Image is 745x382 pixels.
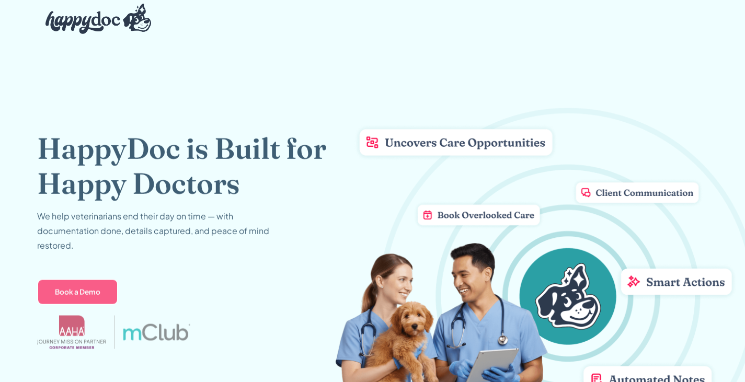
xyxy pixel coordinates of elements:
h1: HappyDoc is Built for Happy Doctors [37,131,339,201]
p: We help veterinarians end their day on time — with documentation done, details captured, and peac... [37,209,288,253]
img: HappyDoc Logo: A happy dog with his ear up, listening. [45,4,151,34]
img: mclub logo [123,324,190,341]
a: Book a Demo [37,279,118,305]
img: AAHA Advantage logo [37,316,106,349]
a: home [37,1,151,37]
